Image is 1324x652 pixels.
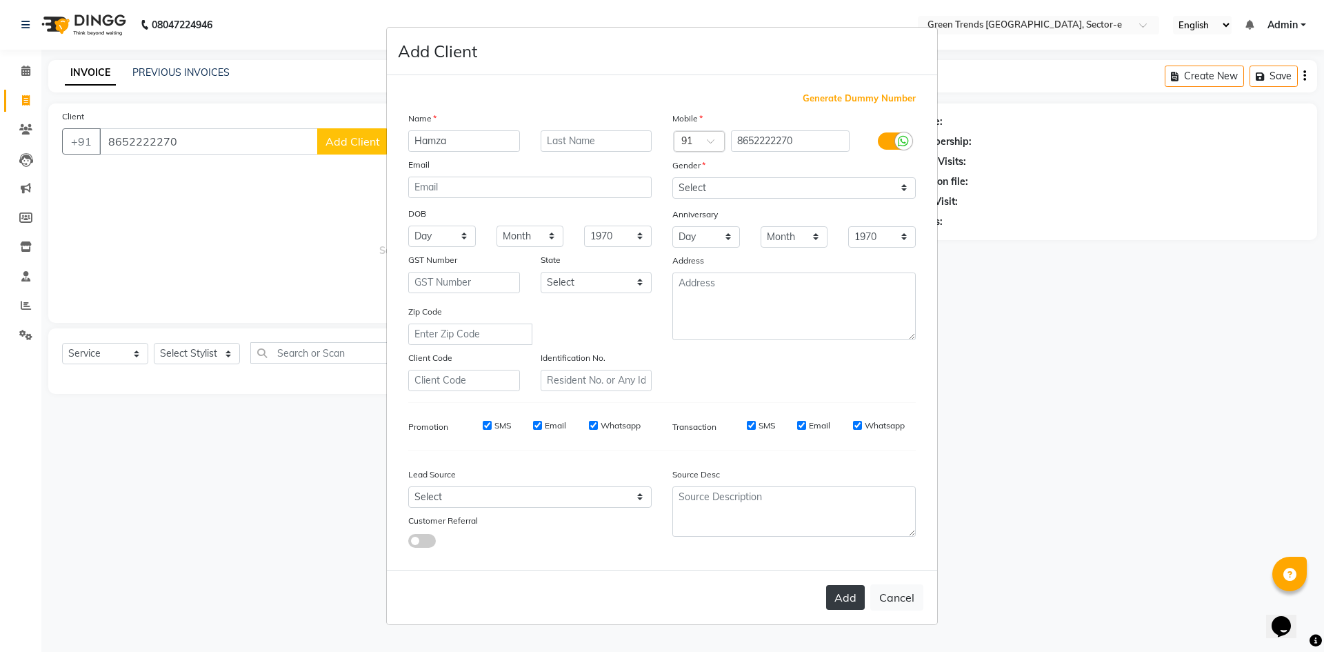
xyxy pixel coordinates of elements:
label: SMS [759,419,775,432]
label: Client Code [408,352,452,364]
label: Transaction [672,421,716,433]
button: Add [826,585,865,610]
label: Customer Referral [408,515,478,527]
h4: Add Client [398,39,477,63]
label: Lead Source [408,468,456,481]
label: Email [408,159,430,171]
label: GST Number [408,254,457,266]
input: Resident No. or Any Id [541,370,652,391]
iframe: chat widget [1266,597,1310,638]
label: State [541,254,561,266]
label: Identification No. [541,352,605,364]
label: Mobile [672,112,703,125]
label: Whatsapp [601,419,641,432]
label: Email [809,419,830,432]
label: Email [545,419,566,432]
label: Whatsapp [865,419,905,432]
input: GST Number [408,272,520,293]
label: Gender [672,159,705,172]
button: Cancel [870,584,923,611]
input: First Name [408,130,520,152]
label: Promotion [408,421,448,433]
label: DOB [408,208,426,220]
input: Mobile [731,130,850,152]
input: Client Code [408,370,520,391]
label: Zip Code [408,306,442,318]
label: Anniversary [672,208,718,221]
label: Address [672,255,704,267]
input: Last Name [541,130,652,152]
input: Email [408,177,652,198]
label: SMS [494,419,511,432]
label: Name [408,112,437,125]
label: Source Desc [672,468,720,481]
span: Generate Dummy Number [803,92,916,106]
input: Enter Zip Code [408,324,532,345]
